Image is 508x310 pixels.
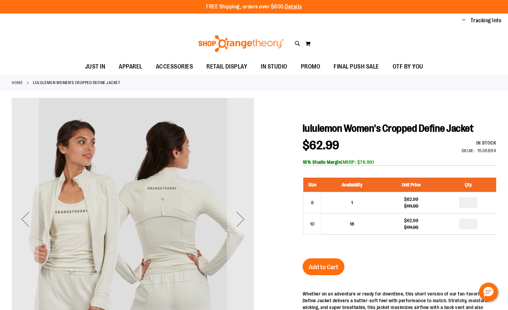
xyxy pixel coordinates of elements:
[386,196,437,203] div: $62.99
[386,203,437,209] div: $111.00
[303,159,341,165] b: 18% Studio Margin
[386,59,430,75] a: OTF BY YOU
[307,198,317,208] div: 8
[440,178,496,192] th: Qty
[393,59,423,74] span: OTF BY YOU
[303,138,339,152] span: $62.99
[479,283,498,302] button: Hello, have a question? Let’s chat.
[350,221,354,227] span: 18
[461,139,497,146] div: In stock
[307,219,317,229] div: 10
[200,59,254,75] a: RETAIL DISPLAY
[477,147,497,154] div: 1536894
[462,17,465,24] button: Account menu
[386,224,437,231] div: $111.00
[461,139,497,146] div: Availability
[33,80,120,86] strong: lululemon Women's Cropped Define Jacket
[321,178,383,192] th: Availability
[12,80,23,86] a: Home
[206,59,247,74] span: RETAIL DISPLAY
[303,159,496,165] div: (MSRP: $76.99)
[461,148,475,153] strong: SKU
[156,59,193,74] span: ACCESSORIES
[386,217,437,224] div: $62.99
[383,178,440,192] th: Unit Price
[303,123,474,134] span: lululemon Women's Cropped Define Jacket
[334,59,379,74] span: FINAL PUSH SALE
[112,59,149,74] a: APPAREL
[303,178,321,192] th: Size
[303,258,344,275] button: Add to Cart
[261,59,287,74] span: IN STUDIO
[351,200,353,205] span: 1
[85,59,106,74] span: JUST IN
[471,17,502,24] a: Tracking Info
[78,59,112,75] a: JUST IN
[327,59,386,75] a: FINAL PUSH SALE
[197,35,285,52] img: Shop Orangetheory
[149,59,200,75] a: ACCESSORIES
[254,59,294,75] a: IN STUDIO
[301,59,320,74] span: PROMO
[309,263,338,271] span: Add to Cart
[206,3,302,11] p: FREE Shipping, orders over $600.
[285,4,302,10] a: Details
[119,59,142,74] span: APPAREL
[294,59,327,75] a: PROMO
